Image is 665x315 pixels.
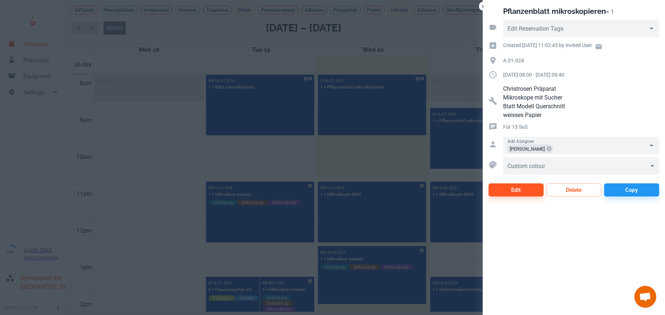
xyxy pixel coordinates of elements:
[489,160,497,169] svg: Custom colour
[606,8,614,15] p: × 1
[489,122,497,131] svg: Reservation comment
[489,97,497,105] svg: Resources
[503,123,659,131] p: Für 13 SuS
[489,70,497,79] svg: Duration
[604,183,659,197] button: Copy
[503,7,606,16] h2: Pflanzenblatt mikroskopieren
[503,157,659,175] div: ​
[489,56,497,65] svg: Location
[503,111,659,120] p: weisses Papier
[479,3,486,10] button: Close
[503,57,659,65] p: A.01.024
[503,71,659,79] p: [DATE] 08:00 - [DATE] 09:40
[547,183,602,197] button: Delete
[503,41,592,49] p: Created [DATE] 11:02:45 by Invited User
[646,23,657,34] button: Open
[634,286,656,308] a: Chat öffnen
[507,144,553,153] div: [PERSON_NAME]
[489,183,544,197] button: Edit
[489,23,497,32] svg: Reservation tags
[489,140,497,149] svg: Assigned to
[503,93,659,102] p: Mikroskope mit Sucher
[507,138,534,144] label: Add Assignee
[489,41,497,50] svg: Creation time
[503,85,659,93] p: Christrosen Präparat
[592,40,605,53] a: Email user
[646,140,657,151] button: Open
[503,102,659,111] p: Blatt Modell Querschnitt
[507,145,548,153] span: [PERSON_NAME]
